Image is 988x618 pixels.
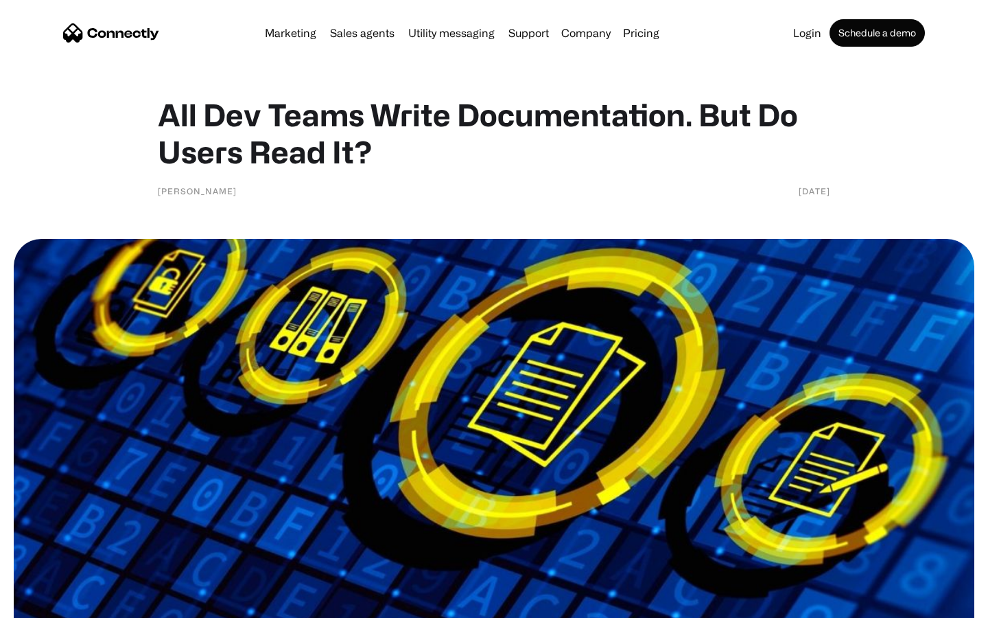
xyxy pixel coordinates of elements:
[325,27,400,38] a: Sales agents
[403,27,500,38] a: Utility messaging
[27,594,82,613] ul: Language list
[158,96,830,170] h1: All Dev Teams Write Documentation. But Do Users Read It?
[63,23,159,43] a: home
[158,184,237,198] div: [PERSON_NAME]
[14,594,82,613] aside: Language selected: English
[557,23,615,43] div: Company
[561,23,611,43] div: Company
[503,27,554,38] a: Support
[830,19,925,47] a: Schedule a demo
[259,27,322,38] a: Marketing
[617,27,665,38] a: Pricing
[788,27,827,38] a: Login
[799,184,830,198] div: [DATE]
